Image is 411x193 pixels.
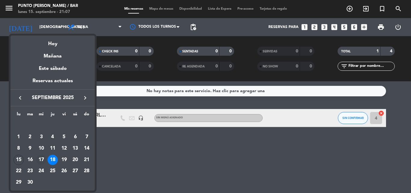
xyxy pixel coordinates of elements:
[47,111,58,120] th: jueves
[25,155,35,165] div: 16
[58,132,70,143] td: 5 de septiembre de 2025
[24,132,36,143] td: 2 de septiembre de 2025
[81,166,92,177] td: 28 de septiembre de 2025
[24,154,36,166] td: 16 de septiembre de 2025
[36,166,46,176] div: 24
[36,154,47,166] td: 17 de septiembre de 2025
[80,94,91,102] button: keyboard_arrow_right
[11,60,95,77] div: Este sábado
[14,166,24,176] div: 22
[70,166,80,176] div: 27
[81,143,92,154] td: 14 de septiembre de 2025
[17,94,24,101] i: keyboard_arrow_left
[25,177,35,188] div: 30
[24,143,36,154] td: 9 de septiembre de 2025
[36,155,46,165] div: 17
[58,111,70,120] th: viernes
[24,111,36,120] th: martes
[36,132,47,143] td: 3 de septiembre de 2025
[59,132,69,142] div: 5
[47,143,58,154] td: 11 de septiembre de 2025
[36,132,46,142] div: 3
[36,111,47,120] th: miércoles
[13,166,24,177] td: 22 de septiembre de 2025
[24,177,36,188] td: 30 de septiembre de 2025
[70,155,80,165] div: 20
[47,166,58,177] td: 25 de septiembre de 2025
[48,155,58,165] div: 18
[58,143,70,154] td: 12 de septiembre de 2025
[47,154,58,166] td: 18 de septiembre de 2025
[70,111,81,120] th: sábado
[70,132,80,142] div: 6
[11,77,95,89] div: Reservas actuales
[70,154,81,166] td: 20 de septiembre de 2025
[36,143,46,154] div: 10
[58,154,70,166] td: 19 de septiembre de 2025
[14,143,24,154] div: 8
[11,48,95,60] div: Mañana
[25,166,35,176] div: 23
[70,166,81,177] td: 27 de septiembre de 2025
[82,143,92,154] div: 14
[82,155,92,165] div: 21
[48,143,58,154] div: 11
[70,143,81,154] td: 13 de septiembre de 2025
[14,177,24,188] div: 29
[11,36,95,48] div: Hoy
[82,166,92,176] div: 28
[14,155,24,165] div: 15
[59,143,69,154] div: 12
[48,166,58,176] div: 25
[13,177,24,188] td: 29 de septiembre de 2025
[25,143,35,154] div: 9
[47,132,58,143] td: 4 de septiembre de 2025
[82,94,89,101] i: keyboard_arrow_right
[13,143,24,154] td: 8 de septiembre de 2025
[59,166,69,176] div: 26
[36,143,47,154] td: 10 de septiembre de 2025
[13,154,24,166] td: 15 de septiembre de 2025
[13,120,92,132] td: SEP.
[58,166,70,177] td: 26 de septiembre de 2025
[81,154,92,166] td: 21 de septiembre de 2025
[81,132,92,143] td: 7 de septiembre de 2025
[13,111,24,120] th: lunes
[48,132,58,142] div: 4
[14,132,24,142] div: 1
[36,166,47,177] td: 24 de septiembre de 2025
[59,155,69,165] div: 19
[13,132,24,143] td: 1 de septiembre de 2025
[70,132,81,143] td: 6 de septiembre de 2025
[81,111,92,120] th: domingo
[25,132,35,142] div: 2
[24,166,36,177] td: 23 de septiembre de 2025
[70,143,80,154] div: 13
[15,94,26,102] button: keyboard_arrow_left
[26,94,80,102] span: septiembre 2025
[82,132,92,142] div: 7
